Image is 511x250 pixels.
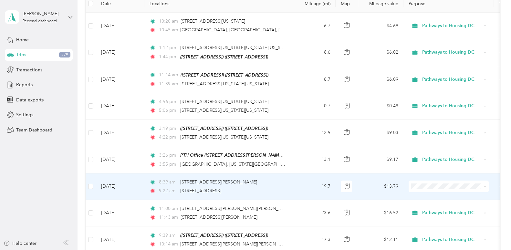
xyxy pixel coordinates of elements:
span: [STREET_ADDRESS] [180,188,221,193]
span: 9:22 am [159,187,177,194]
span: [STREET_ADDRESS][US_STATE] [181,18,245,24]
td: 23.6 [293,200,336,226]
span: [STREET_ADDRESS][PERSON_NAME] [180,179,257,185]
span: [GEOGRAPHIC_DATA], [US_STATE][GEOGRAPHIC_DATA], [US_STATE], [GEOGRAPHIC_DATA] [180,161,375,167]
span: Pathways to Housing DC [422,129,481,136]
span: 3:19 pm [159,125,177,132]
iframe: Everlance-gr Chat Button Frame [475,214,511,250]
span: [STREET_ADDRESS][PERSON_NAME] [181,214,257,220]
span: Pathways to Housing DC [422,49,481,56]
span: 10:45 am [159,26,177,34]
td: $16.52 [358,200,403,226]
button: Help center [4,240,36,247]
span: Data exports [16,97,44,103]
span: 5:06 pm [159,107,177,114]
span: Pathways to Housing DC [422,76,481,83]
span: [STREET_ADDRESS][PERSON_NAME][PERSON_NAME] [180,241,293,247]
span: ([STREET_ADDRESS]) ([STREET_ADDRESS]) [180,233,268,238]
span: 11:14 am [159,71,178,78]
td: 0.7 [293,93,336,120]
td: $9.03 [358,120,403,146]
div: [PERSON_NAME] [23,10,63,17]
td: 19.7 [293,173,336,200]
span: Team Dashboard [16,127,52,133]
td: [DATE] [96,13,144,39]
span: 4:56 pm [159,98,177,105]
span: Transactions [16,67,42,73]
span: Pathways to Housing DC [422,22,481,29]
span: 8:39 am [159,179,177,186]
span: [STREET_ADDRESS][US_STATE][US_STATE] [181,81,269,87]
span: ([STREET_ADDRESS]) ([STREET_ADDRESS]) [180,126,268,131]
td: [DATE] [96,93,144,120]
td: [DATE] [96,146,144,173]
td: 13.1 [293,146,336,173]
span: Settings [16,111,33,118]
td: 8.6 [293,39,336,66]
span: 3:26 pm [159,152,177,159]
span: 4:22 pm [159,134,177,141]
td: $13.79 [358,173,403,200]
span: [STREET_ADDRESS][PERSON_NAME][PERSON_NAME] [180,206,293,211]
span: ([STREET_ADDRESS]) ([STREET_ADDRESS]) [181,72,268,78]
td: [DATE] [96,39,144,66]
span: Pathways to Housing DC [422,236,481,243]
td: [DATE] [96,173,144,200]
td: 8.7 [293,66,336,93]
td: $9.17 [358,146,403,173]
span: Reports [16,81,33,88]
span: [GEOGRAPHIC_DATA], [GEOGRAPHIC_DATA], [US_STATE], [US_STATE], [US_STATE], 20002, [GEOGRAPHIC_DATA] [180,27,419,33]
span: Pathways to Housing DC [422,209,481,216]
td: $6.09 [358,66,403,93]
td: $6.02 [358,39,403,66]
span: 11:00 am [159,205,177,212]
span: Trips [16,51,26,58]
td: 6.7 [293,13,336,39]
span: [STREET_ADDRESS][US_STATE][US_STATE] [180,134,268,140]
span: 579 [59,52,70,58]
span: 1:12 pm [159,44,177,51]
span: 10:20 am [159,18,178,25]
span: [STREET_ADDRESS][US_STATE][US_STATE] [180,99,268,104]
td: [DATE] [96,200,144,226]
td: 12.9 [293,120,336,146]
span: 10:14 am [159,241,177,248]
td: [DATE] [96,120,144,146]
td: $4.69 [358,13,403,39]
div: Personal dashboard [23,19,57,23]
td: [DATE] [96,66,144,93]
span: PTH Office ([STREET_ADDRESS][PERSON_NAME][US_STATE]) [180,152,307,158]
td: $0.49 [358,93,403,120]
span: [STREET_ADDRESS][US_STATE][US_STATE][US_STATE][US_STATE] [180,45,316,50]
span: Home [16,36,29,43]
span: 1:44 pm [159,53,177,60]
span: ([STREET_ADDRESS]) ([STREET_ADDRESS]) [180,54,268,59]
span: 11:39 am [159,80,178,88]
span: 11:43 am [159,214,178,221]
span: Pathways to Housing DC [422,156,481,163]
span: Pathways to Housing DC [422,102,481,109]
span: 9:39 am [159,232,177,239]
span: 3:55 pm [159,161,177,168]
span: [STREET_ADDRESS][US_STATE][US_STATE] [180,108,268,113]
